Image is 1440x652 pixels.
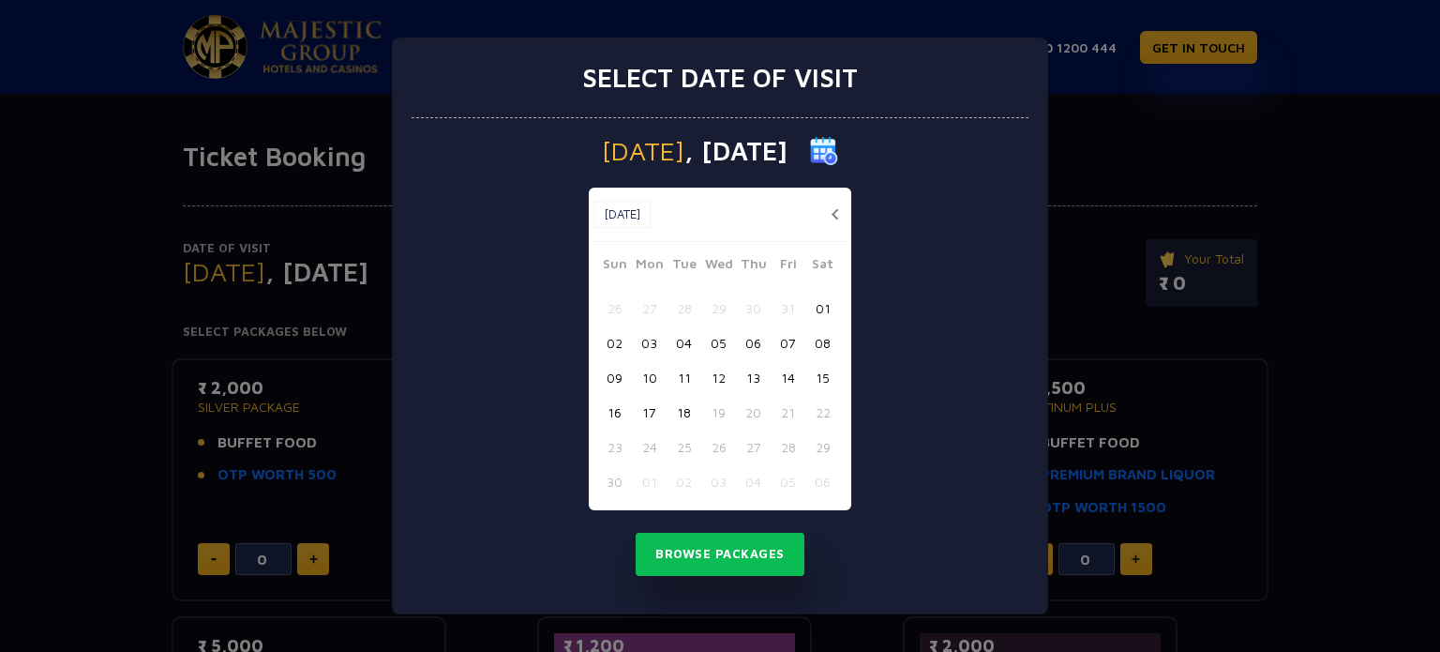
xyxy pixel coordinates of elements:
button: 10 [632,360,667,395]
button: 26 [597,291,632,326]
button: 24 [632,430,667,464]
button: 01 [632,464,667,499]
button: 29 [701,291,736,326]
button: 06 [736,326,771,360]
span: Fri [771,253,805,280]
h3: Select date of visit [582,62,858,94]
button: 29 [805,430,840,464]
button: Browse Packages [636,533,804,576]
button: 30 [597,464,632,499]
span: Sat [805,253,840,280]
button: 14 [771,360,805,395]
button: 13 [736,360,771,395]
span: , [DATE] [684,138,787,164]
button: 06 [805,464,840,499]
button: 22 [805,395,840,430]
button: 04 [667,326,701,360]
button: 28 [771,430,805,464]
button: 11 [667,360,701,395]
button: 18 [667,395,701,430]
button: 07 [771,326,805,360]
span: Wed [701,253,736,280]
button: 09 [597,360,632,395]
button: 03 [632,326,667,360]
button: 02 [597,326,632,360]
button: 08 [805,326,840,360]
button: 05 [701,326,736,360]
button: 28 [667,291,701,326]
button: 27 [736,430,771,464]
button: 19 [701,395,736,430]
span: Sun [597,253,632,280]
button: 23 [597,430,632,464]
button: 12 [701,360,736,395]
span: Thu [736,253,771,280]
button: [DATE] [593,201,651,229]
button: 21 [771,395,805,430]
button: 25 [667,430,701,464]
button: 20 [736,395,771,430]
button: 01 [805,291,840,326]
span: [DATE] [602,138,684,164]
button: 31 [771,291,805,326]
img: calender icon [810,137,838,165]
button: 30 [736,291,771,326]
button: 16 [597,395,632,430]
button: 17 [632,395,667,430]
button: 05 [771,464,805,499]
button: 02 [667,464,701,499]
button: 03 [701,464,736,499]
span: Tue [667,253,701,280]
span: Mon [632,253,667,280]
button: 15 [805,360,840,395]
button: 04 [736,464,771,499]
button: 26 [701,430,736,464]
button: 27 [632,291,667,326]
